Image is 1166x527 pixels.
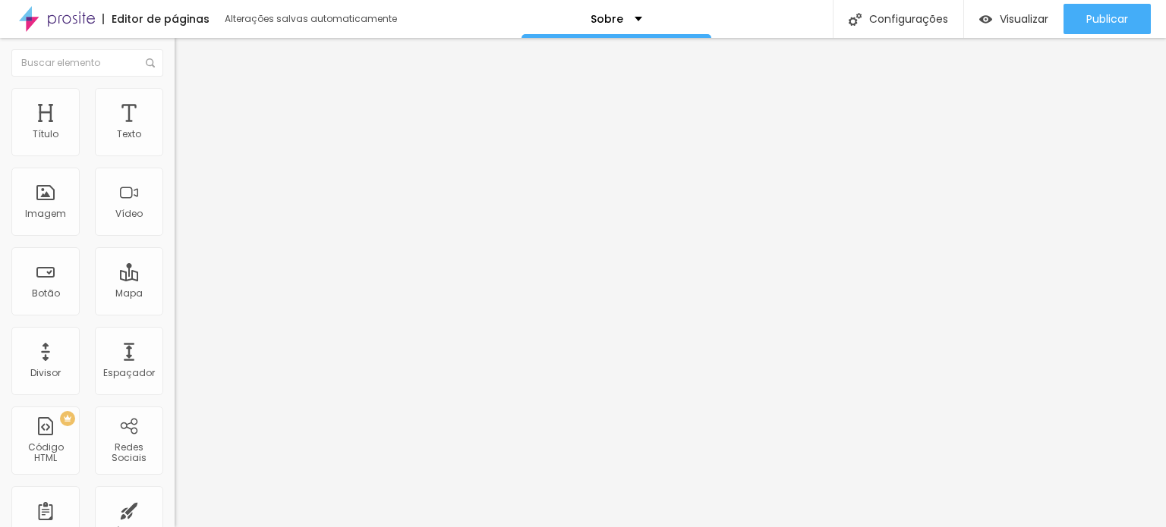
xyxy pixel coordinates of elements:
font: Redes Sociais [112,441,147,464]
font: Visualizar [1000,11,1048,27]
font: Divisor [30,366,61,379]
iframe: Editor [175,38,1166,527]
font: Espaçador [103,366,155,379]
font: Imagem [25,207,66,220]
font: Texto [117,127,141,140]
font: Configurações [869,11,948,27]
font: Sobre [591,11,623,27]
font: Alterações salvas automaticamente [225,12,397,25]
input: Buscar elemento [11,49,163,77]
font: Mapa [115,287,143,300]
img: view-1.svg [979,13,992,26]
font: Botão [32,287,60,300]
font: Título [33,127,58,140]
button: Visualizar [964,4,1064,34]
img: Ícone [146,58,155,67]
font: Editor de páginas [112,11,210,27]
font: Vídeo [115,207,143,220]
button: Publicar [1064,4,1151,34]
font: Publicar [1086,11,1128,27]
font: Código HTML [28,441,64,464]
img: Ícone [849,13,862,26]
